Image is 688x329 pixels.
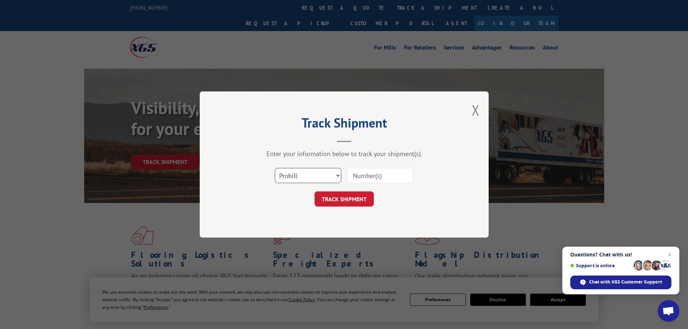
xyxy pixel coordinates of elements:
[236,118,453,131] h2: Track Shipment
[315,191,374,207] button: TRACK SHIPMENT
[570,263,631,268] span: Support is online
[589,279,662,285] span: Chat with XGS Customer Support
[570,252,671,257] span: Questions? Chat with us!
[472,100,480,120] button: Close modal
[236,150,453,158] div: Enter your information below to track your shipment(s).
[658,300,679,322] a: Open chat
[570,276,671,289] span: Chat with XGS Customer Support
[347,168,413,183] input: Number(s)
